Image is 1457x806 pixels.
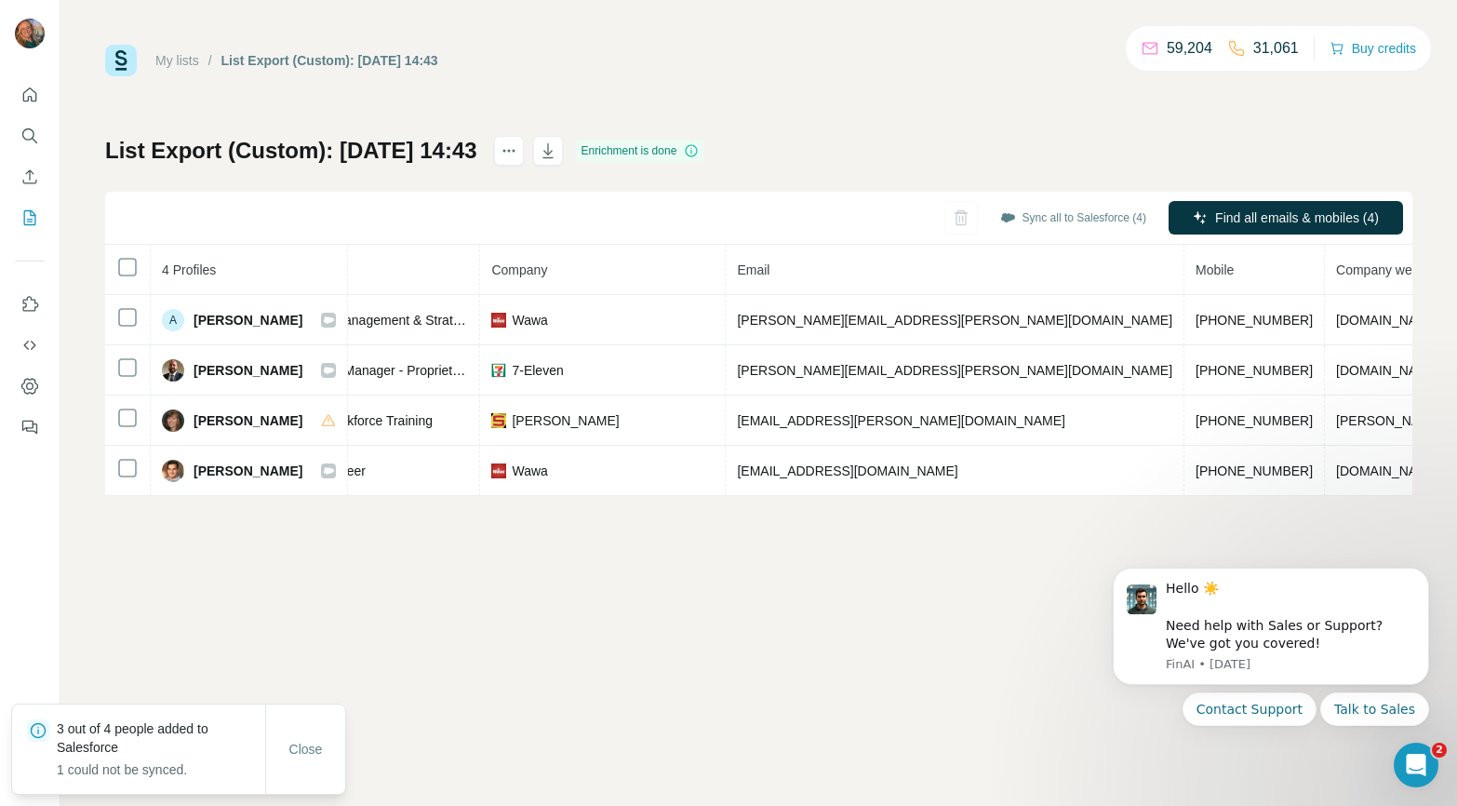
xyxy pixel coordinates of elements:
p: 31,061 [1253,37,1299,60]
button: Close [276,732,336,766]
span: 2 [1432,743,1447,758]
button: Sync all to Salesforce (4) [987,204,1159,232]
span: Senior Category Manager - Proprietary Beverage [246,363,529,378]
button: Find all emails & mobiles (4) [1169,201,1403,235]
iframe: Intercom live chat [1394,743,1438,787]
button: Dashboard [15,369,45,403]
span: Operations Engineer [246,463,365,478]
span: [PHONE_NUMBER] [1196,463,1313,478]
p: 3 out of 4 people added to Salesforce [57,719,265,757]
button: actions [494,136,524,166]
img: company-logo [491,463,506,478]
div: Enrichment is done [576,140,705,162]
img: Surfe Logo [105,45,137,76]
span: [DOMAIN_NAME] [1336,463,1440,478]
span: [PHONE_NUMBER] [1196,413,1313,428]
span: 7-Eleven [512,361,563,380]
span: [PERSON_NAME] [194,462,302,480]
span: [DOMAIN_NAME] [1336,363,1440,378]
span: Find all emails & mobiles (4) [1215,208,1379,227]
span: [PERSON_NAME] [194,361,302,380]
span: [DOMAIN_NAME] [1336,313,1440,328]
iframe: Intercom notifications message [1085,544,1457,797]
span: Company [491,262,547,277]
p: 1 could not be synced. [57,760,265,779]
span: Wawa [512,462,547,480]
button: My lists [15,201,45,235]
button: Use Surfe on LinkedIn [15,288,45,321]
img: Avatar [162,410,184,432]
span: Company website [1336,262,1439,277]
p: 59,204 [1167,37,1212,60]
a: My lists [155,53,199,68]
h1: List Export (Custom): [DATE] 14:43 [105,136,477,166]
span: [EMAIL_ADDRESS][PERSON_NAME][DOMAIN_NAME] [737,413,1064,428]
img: company-logo [491,363,506,378]
span: [PERSON_NAME][EMAIL_ADDRESS][PERSON_NAME][DOMAIN_NAME] [737,313,1172,328]
div: List Export (Custom): [DATE] 14:43 [221,51,438,70]
span: [PERSON_NAME] [194,411,302,430]
button: Enrich CSV [15,160,45,194]
button: Search [15,119,45,153]
li: / [208,51,212,70]
button: Use Surfe API [15,329,45,362]
button: Feedback [15,410,45,444]
img: company-logo [491,313,506,328]
div: A [162,309,184,331]
span: 4 Profiles [162,262,216,277]
span: Head of Talent Management & Strategy [246,313,474,328]
span: Wawa [512,311,547,329]
span: [PERSON_NAME] [512,411,619,430]
img: company-logo [491,413,506,428]
span: [PERSON_NAME][EMAIL_ADDRESS][PERSON_NAME][DOMAIN_NAME] [737,363,1172,378]
span: [PERSON_NAME] [194,311,302,329]
span: Mobile [1196,262,1234,277]
span: [PHONE_NUMBER] [1196,363,1313,378]
button: Quick start [15,78,45,112]
img: Avatar [162,359,184,382]
span: [EMAIL_ADDRESS][DOMAIN_NAME] [737,463,957,478]
span: [PHONE_NUMBER] [1196,313,1313,328]
button: Buy credits [1330,35,1416,61]
span: Email [737,262,769,277]
span: Close [289,740,323,759]
img: Avatar [162,460,184,482]
img: Avatar [15,19,45,48]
